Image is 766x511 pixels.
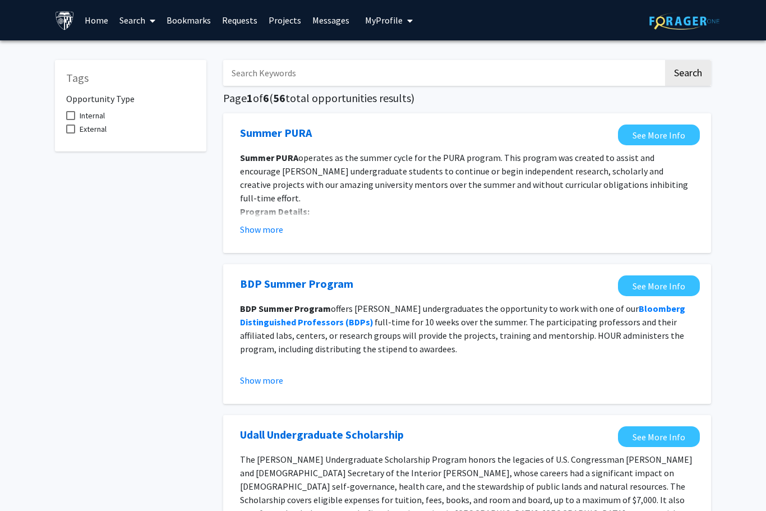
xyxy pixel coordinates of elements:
span: 56 [273,91,285,105]
span: My Profile [365,15,403,26]
a: Opens in a new tab [618,426,700,447]
span: Internal [80,109,105,122]
img: ForagerOne Logo [649,12,719,30]
button: Show more [240,374,283,387]
a: Home [79,1,114,40]
button: Show more [240,223,283,236]
p: offers [PERSON_NAME] undergraduates the opportunity to work with one of our full-time for 10 week... [240,302,694,356]
img: Johns Hopkins University Logo [55,11,75,30]
strong: BDP Summer Program [240,303,331,314]
a: Messages [307,1,355,40]
span: 6 [263,91,269,105]
h6: Opportunity Type [66,85,195,104]
a: Opens in a new tab [240,275,353,292]
iframe: Chat [8,461,48,503]
a: Bookmarks [161,1,216,40]
a: Opens in a new tab [240,125,312,141]
span: 1 [247,91,253,105]
a: Opens in a new tab [618,275,700,296]
a: Opens in a new tab [618,125,700,145]
input: Search Keywords [223,60,663,86]
button: Search [665,60,711,86]
a: Projects [263,1,307,40]
span: operates as the summer cycle for the PURA program. This program was created to assist and encoura... [240,152,688,204]
a: Requests [216,1,263,40]
a: Search [114,1,161,40]
strong: Summer PURA [240,152,298,163]
h5: Tags [66,71,195,85]
a: Opens in a new tab [240,426,404,443]
h5: Page of ( total opportunities results) [223,91,711,105]
strong: Program Details: [240,206,310,217]
span: External [80,122,107,136]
